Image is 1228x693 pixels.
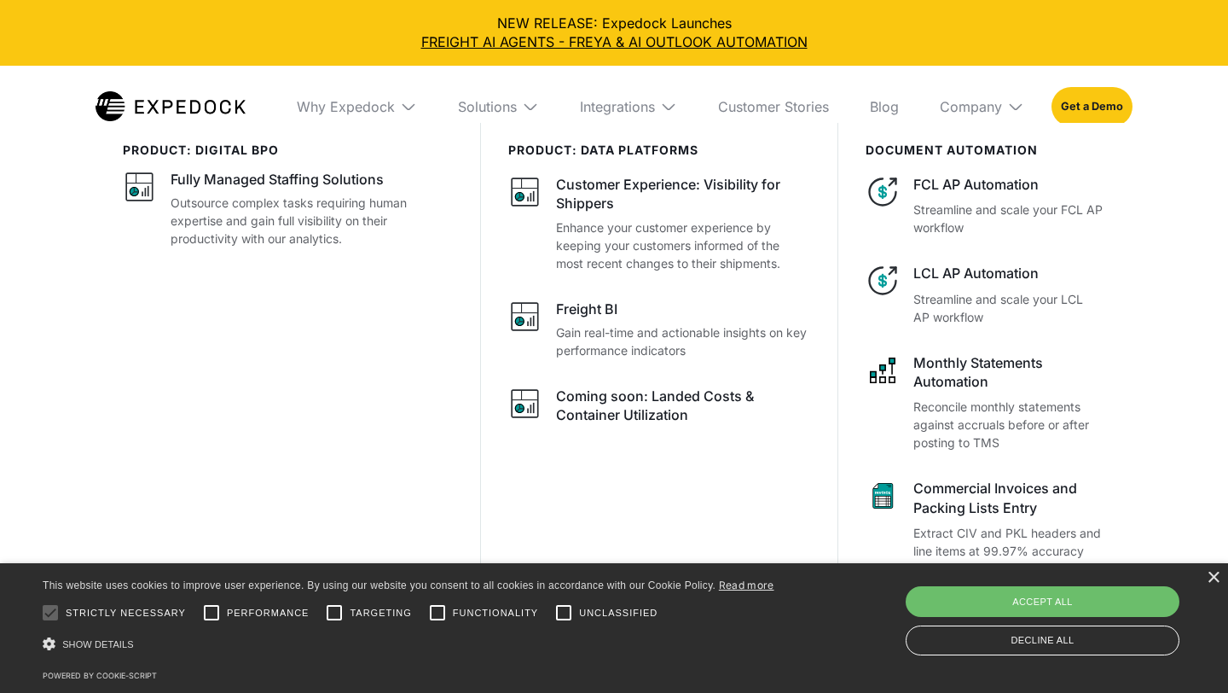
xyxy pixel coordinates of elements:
[62,639,134,649] span: Show details
[704,66,843,148] a: Customer Stories
[866,264,1105,325] a: LCL AP AutomationStreamline and scale your LCL AP workflow
[556,175,810,213] div: Customer Experience: Visibility for Shippers
[171,170,384,189] div: Fully Managed Staffing Solutions
[508,300,810,359] a: Freight BIGain real-time and actionable insights on key performance indicators
[906,586,1179,617] div: Accept all
[43,671,157,680] a: Powered by cookie-script
[14,14,1214,52] div: NEW RELEASE: Expedock Launches
[14,32,1214,51] a: FREIGHT AI AGENTS - FREYA & AI OUTLOOK AUTOMATION
[283,66,431,148] div: Why Expedock
[913,479,1105,517] div: Commercial Invoices and Packing Lists Entry
[719,579,774,591] a: Read more
[866,143,1105,158] div: document automation
[940,98,1002,115] div: Company
[566,66,691,148] div: Integrations
[227,606,310,620] span: Performance
[913,264,1105,282] div: LCL AP Automation
[926,66,1038,148] div: Company
[913,290,1105,326] p: Streamline and scale your LCL AP workflow
[913,524,1105,560] p: Extract CIV and PKL headers and line items at 99.97% accuracy
[66,606,186,620] span: Strictly necessary
[579,606,657,620] span: Unclassified
[913,201,1105,236] p: Streamline and scale your FCL AP workflow
[866,353,1105,452] a: Monthly Statements AutomationReconcile monthly statements against accruals before or after postin...
[556,387,810,425] div: Coming soon: Landed Costs & Container Utilization
[913,353,1105,392] div: Monthly Statements Automation
[1051,87,1132,126] a: Get a Demo
[508,175,810,272] a: Customer Experience: Visibility for ShippersEnhance your customer experience by keeping your cust...
[297,98,395,115] div: Why Expedock
[556,218,810,272] p: Enhance your customer experience by keeping your customers informed of the most recent changes to...
[43,579,715,591] span: This website uses cookies to improve user experience. By using our website you consent to all coo...
[913,398,1105,451] p: Reconcile monthly statements against accruals before or after posting to TMS
[123,170,453,247] a: Fully Managed Staffing SolutionsOutsource complex tasks requiring human expertise and gain full v...
[350,606,411,620] span: Targeting
[508,143,810,158] div: PRODUCT: data platforms
[580,98,655,115] div: Integrations
[556,300,617,318] div: Freight BI
[935,509,1228,693] iframe: Chat Widget
[444,66,553,148] div: Solutions
[508,387,810,430] a: Coming soon: Landed Costs & Container Utilization
[856,66,912,148] a: Blog
[913,175,1105,194] div: FCL AP Automation
[458,98,517,115] div: Solutions
[43,632,774,656] div: Show details
[556,323,810,359] p: Gain real-time and actionable insights on key performance indicators
[453,606,538,620] span: Functionality
[906,626,1179,655] div: Decline all
[171,194,453,247] p: Outsource complex tasks requiring human expertise and gain full visibility on their productivity ...
[866,175,1105,236] a: FCL AP AutomationStreamline and scale your FCL AP workflow
[866,479,1105,560] a: Commercial Invoices and Packing Lists EntryExtract CIV and PKL headers and line items at 99.97% a...
[123,143,453,158] div: product: digital bpo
